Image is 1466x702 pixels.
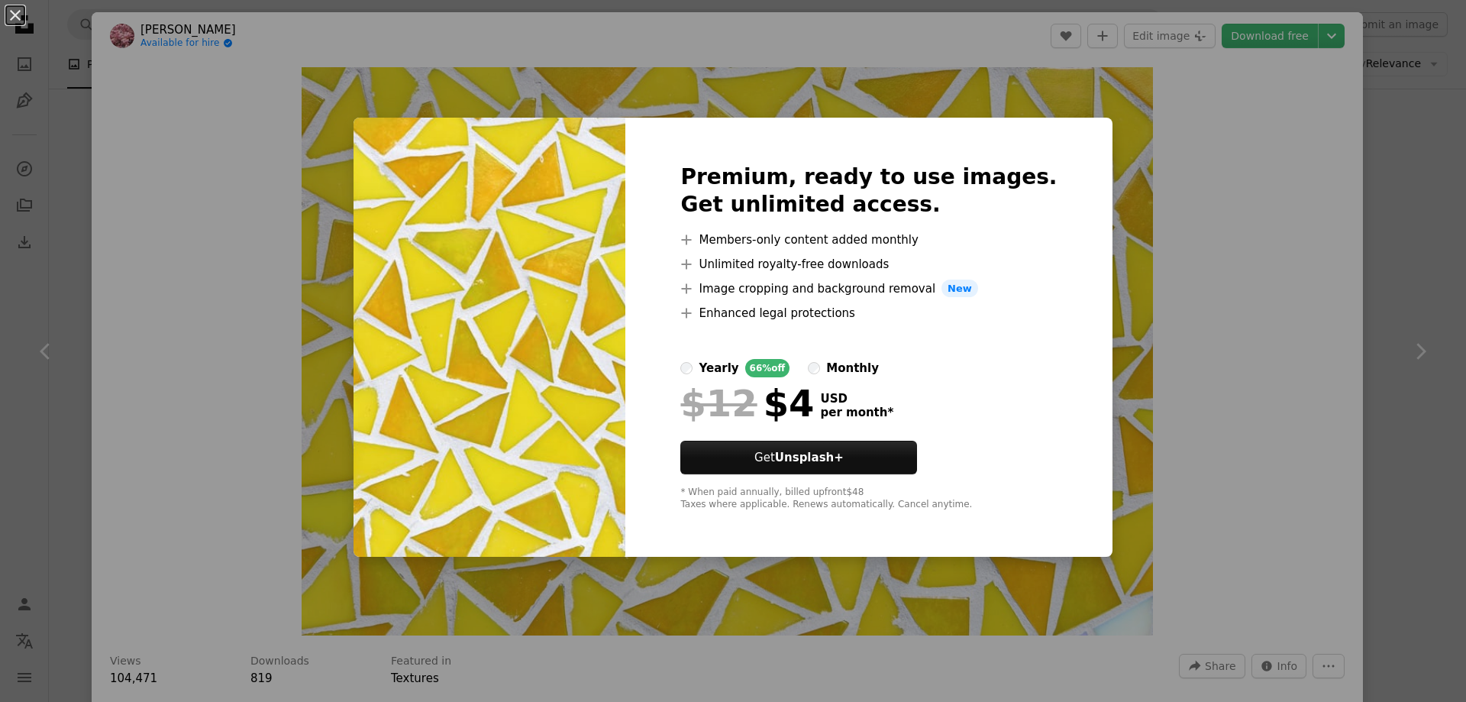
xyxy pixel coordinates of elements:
div: $4 [680,383,814,423]
button: GetUnsplash+ [680,441,917,474]
li: Image cropping and background removal [680,280,1057,298]
span: $12 [680,383,757,423]
li: Members-only content added monthly [680,231,1057,249]
input: yearly66%off [680,362,693,374]
div: * When paid annually, billed upfront $48 Taxes where applicable. Renews automatically. Cancel any... [680,487,1057,511]
div: monthly [826,359,879,377]
input: monthly [808,362,820,374]
span: per month * [820,406,893,419]
li: Enhanced legal protections [680,304,1057,322]
span: USD [820,392,893,406]
div: yearly [699,359,738,377]
li: Unlimited royalty-free downloads [680,255,1057,273]
span: New [941,280,978,298]
h2: Premium, ready to use images. Get unlimited access. [680,163,1057,218]
strong: Unsplash+ [775,451,844,464]
div: 66% off [745,359,790,377]
img: photo-1688845518191-0dbd5a63620b [354,118,625,558]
